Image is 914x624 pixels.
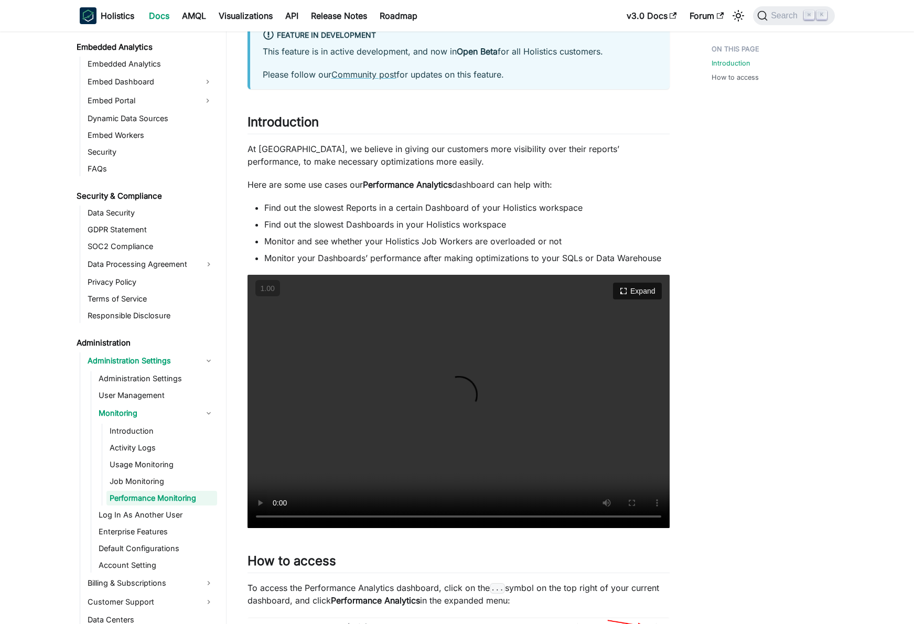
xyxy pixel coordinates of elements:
[106,424,217,438] a: Introduction
[95,508,217,522] a: Log In As Another User
[305,7,373,24] a: Release Notes
[198,92,217,109] button: Expand sidebar category 'Embed Portal'
[363,179,452,190] strong: Performance Analytics
[331,595,420,606] strong: Performance Analytics
[712,72,759,82] a: How to access
[84,239,217,254] a: SOC2 Compliance
[106,457,217,472] a: Usage Monitoring
[95,371,217,386] a: Administration Settings
[263,68,657,81] p: Please follow our for updates on this feature.
[84,92,198,109] a: Embed Portal
[816,10,827,20] kbd: K
[373,7,424,24] a: Roadmap
[73,40,217,55] a: Embedded Analytics
[248,178,670,191] p: Here are some use cases our dashboard can help with:
[95,388,217,403] a: User Management
[620,7,683,24] a: v3.0 Docs
[106,440,217,455] a: Activity Logs
[69,31,227,624] nav: Docs sidebar
[264,201,670,214] li: Find out the slowest Reports in a certain Dashboard of your Holistics workspace
[683,7,730,24] a: Forum
[263,45,657,58] p: This feature is in active development, and now in for all Holistics customers.
[84,256,217,273] a: Data Processing Agreement
[80,7,134,24] a: HolisticsHolistics
[84,308,217,323] a: Responsible Disclosure
[248,553,670,573] h2: How to access
[84,352,217,369] a: Administration Settings
[263,29,657,42] div: Feature in development
[712,58,750,68] a: Introduction
[84,575,217,591] a: Billing & Subscriptions
[95,524,217,539] a: Enterprise Features
[457,46,498,57] strong: Open Beta
[264,235,670,248] li: Monitor and see whether your Holistics Job Workers are overloaded or not
[331,69,396,80] a: Community post
[279,7,305,24] a: API
[248,582,670,607] p: To access the Performance Analytics dashboard, click on the symbol on the top right of your curre...
[84,128,217,143] a: Embed Workers
[84,111,217,126] a: Dynamic Data Sources
[84,222,217,237] a: GDPR Statement
[84,594,217,610] a: Customer Support
[248,114,670,134] h2: Introduction
[101,9,134,22] b: Holistics
[264,252,670,264] li: Monitor your Dashboards’ performance after making optimizations to your SQLs or Data Warehouse
[73,189,217,203] a: Security & Compliance
[95,541,217,556] a: Default Configurations
[84,275,217,289] a: Privacy Policy
[730,7,747,24] button: Switch between dark and light mode (currently light mode)
[84,73,198,90] a: Embed Dashboard
[264,218,670,231] li: Find out the slowest Dashboards in your Holistics workspace
[248,143,670,168] p: At [GEOGRAPHIC_DATA], we believe in giving our customers more visibility over their reports’ perf...
[768,11,804,20] span: Search
[143,7,176,24] a: Docs
[613,283,661,299] button: Expand video
[84,206,217,220] a: Data Security
[80,7,96,24] img: Holistics
[106,474,217,489] a: Job Monitoring
[95,405,217,422] a: Monitoring
[490,583,506,594] code: ...
[804,10,814,20] kbd: ⌘
[84,57,217,71] a: Embedded Analytics
[176,7,212,24] a: AMQL
[84,292,217,306] a: Terms of Service
[84,162,217,176] a: FAQs
[84,145,217,159] a: Security
[73,336,217,350] a: Administration
[95,558,217,573] a: Account Setting
[212,7,279,24] a: Visualizations
[753,6,834,25] button: Search (Command+K)
[106,491,217,505] a: Performance Monitoring
[198,73,217,90] button: Expand sidebar category 'Embed Dashboard'
[248,275,670,528] video: Your browser does not support embedding video, but you can .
